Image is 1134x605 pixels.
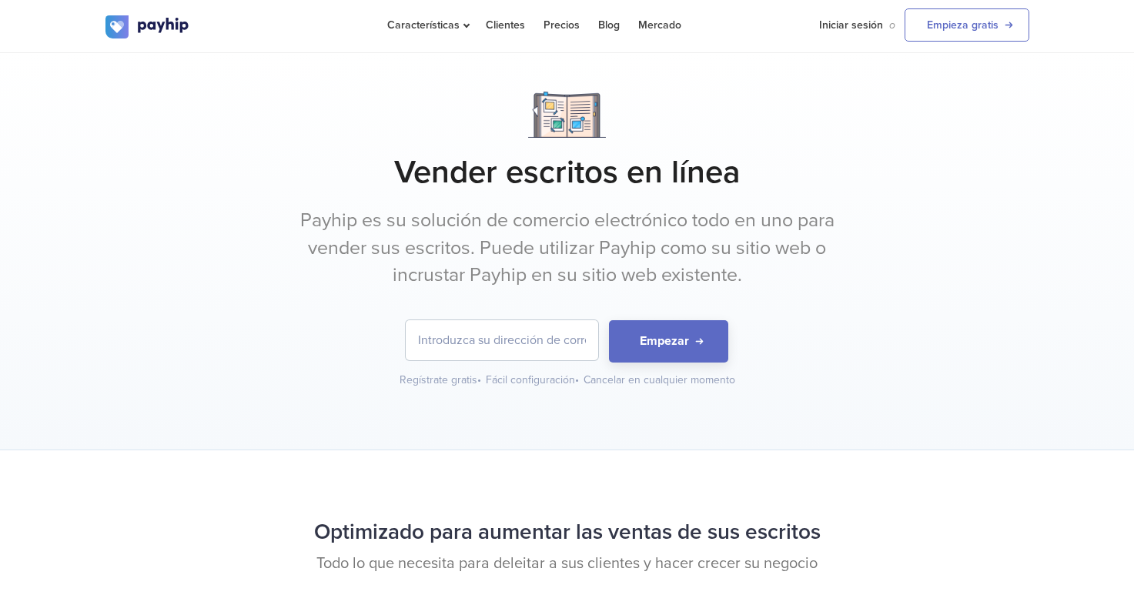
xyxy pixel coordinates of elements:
[406,320,598,360] input: Introduzca su dirección de correo electrónico
[905,8,1029,42] a: Empieza gratis
[477,373,481,386] span: •
[105,15,190,38] img: logo.svg
[609,320,728,363] button: Empezar
[584,373,735,388] div: Cancelar en cualquier momento
[575,373,579,386] span: •
[105,153,1029,192] h1: Vender escritos en línea
[528,92,606,138] img: Notebook.png
[400,373,483,388] div: Regístrate gratis
[486,373,580,388] div: Fácil configuración
[279,207,856,289] p: Payhip es su solución de comercio electrónico todo en uno para vender sus escritos. Puede utiliza...
[105,553,1029,575] p: Todo lo que necesita para deleitar a sus clientes y hacer crecer su negocio
[105,512,1029,553] h2: Optimizado para aumentar las ventas de sus escritos
[387,18,467,32] span: Características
